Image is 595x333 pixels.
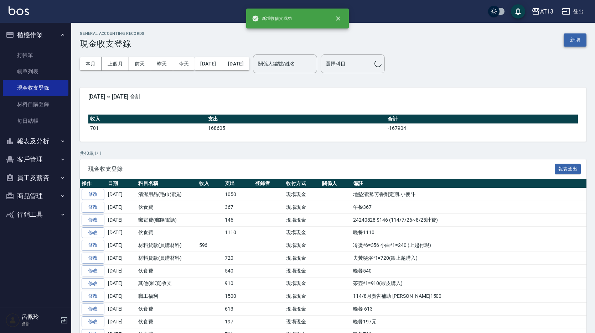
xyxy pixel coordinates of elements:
td: [DATE] [106,239,136,252]
button: 報表及分析 [3,132,68,150]
th: 關係人 [320,179,351,188]
td: 伙食費 [136,303,197,316]
td: 1500 [223,290,253,303]
td: 720 [223,252,253,265]
th: 收付方式 [284,179,320,188]
h2: GENERAL ACCOUNTING RECORDS [80,31,145,36]
button: close [330,11,346,26]
th: 操作 [80,179,106,188]
td: 其他(雜項)收支 [136,277,197,290]
td: 146 [223,213,253,226]
a: 修改 [82,278,104,289]
td: 伙食費 [136,264,197,277]
td: 596 [197,239,223,252]
a: 修改 [82,265,104,276]
a: 材料自購登錄 [3,96,68,112]
th: 科目名稱 [136,179,197,188]
td: 郵電費(郵匯電話) [136,213,197,226]
td: 1050 [223,188,253,201]
a: 修改 [82,291,104,302]
td: [DATE] [106,188,136,201]
td: 晚餐197元 [351,315,586,328]
td: 現場現金 [284,315,320,328]
td: 午餐367 [351,201,586,214]
span: 新增收借支成功 [252,15,292,22]
a: 每日結帳 [3,113,68,129]
td: [DATE] [106,315,136,328]
td: 114/8月廣告補助 [PERSON_NAME]1500 [351,290,586,303]
h3: 現金收支登錄 [80,39,145,49]
td: [DATE] [106,226,136,239]
td: 材料貨款(員購材料) [136,252,197,265]
td: 茶壺*1=910(蝦皮購入) [351,277,586,290]
th: 備註 [351,179,586,188]
a: 帳單列表 [3,63,68,80]
button: 櫃檯作業 [3,26,68,44]
button: 登出 [559,5,586,18]
td: 168605 [206,123,386,133]
button: 上個月 [102,57,129,70]
a: 修改 [82,253,104,264]
button: 前天 [129,57,151,70]
td: 現場現金 [284,252,320,265]
td: 地墊清潔.芳香劑定期.小便斗 [351,188,586,201]
th: 收入 [197,179,223,188]
td: [DATE] [106,213,136,226]
td: 540 [223,264,253,277]
a: 報表匯出 [555,165,581,172]
td: 職工福利 [136,290,197,303]
th: 日期 [106,179,136,188]
button: 昨天 [151,57,173,70]
a: 修改 [82,316,104,327]
td: 現場現金 [284,264,320,277]
td: 冷燙*6=356 小白*1=240 (上越付現) [351,239,586,252]
a: 現金收支登錄 [3,80,68,96]
p: 共 40 筆, 1 / 1 [80,150,586,157]
td: 1110 [223,226,253,239]
td: 伙食費 [136,315,197,328]
button: 今天 [173,57,195,70]
td: 367 [223,201,253,214]
td: 現場現金 [284,239,320,252]
button: [DATE] [195,57,222,70]
div: AT13 [540,7,553,16]
h5: 呂佩玲 [22,313,58,321]
button: 員工及薪資 [3,169,68,187]
button: save [511,4,525,18]
th: 支出 [223,179,253,188]
a: 打帳單 [3,47,68,63]
td: [DATE] [106,277,136,290]
p: 會計 [22,321,58,327]
td: 現場現金 [284,188,320,201]
td: 清潔用品(毛巾清洗) [136,188,197,201]
td: 現場現金 [284,226,320,239]
td: [DATE] [106,303,136,316]
a: 修改 [82,215,104,226]
button: 報表匯出 [555,164,581,175]
td: 197 [223,315,253,328]
td: -167904 [386,123,578,133]
td: [DATE] [106,201,136,214]
td: 613 [223,303,253,316]
td: 現場現金 [284,303,320,316]
td: 910 [223,277,253,290]
button: 客戶管理 [3,150,68,169]
a: 修改 [82,202,104,213]
a: 修改 [82,240,104,251]
td: 701 [88,123,206,133]
button: [DATE] [222,57,249,70]
img: Person [6,313,20,327]
td: 晚餐 613 [351,303,586,316]
td: [DATE] [106,290,136,303]
a: 新增 [564,36,586,43]
th: 登錄者 [253,179,284,188]
td: 去黃髮浴*1=720(跟上越購入) [351,252,586,265]
td: 現場現金 [284,277,320,290]
span: [DATE] ~ [DATE] 合計 [88,93,578,100]
a: 修改 [82,303,104,314]
th: 合計 [386,115,578,124]
button: 本月 [80,57,102,70]
td: 24240828 $146 (114/7/26~8/25計費) [351,213,586,226]
th: 收入 [88,115,206,124]
td: [DATE] [106,252,136,265]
